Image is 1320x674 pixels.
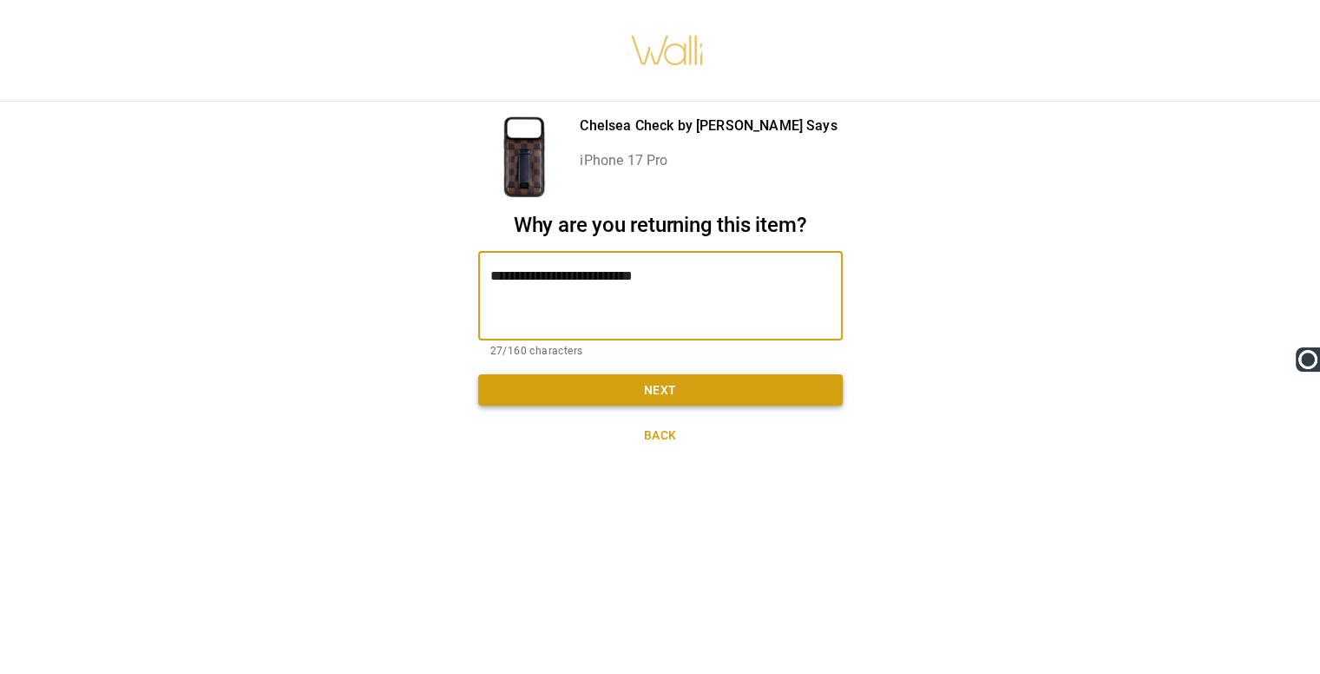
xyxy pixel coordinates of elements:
[630,13,705,88] img: walli-inc.myshopify.com
[478,374,843,406] button: Next
[580,150,837,171] p: iPhone 17 Pro
[478,420,843,452] button: Back
[1296,347,1320,372] img: Ooma Logo
[490,343,831,360] p: 27/160 characters
[580,116,837,136] p: Chelsea Check by [PERSON_NAME] Says
[478,213,843,238] h2: Why are you returning this item?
